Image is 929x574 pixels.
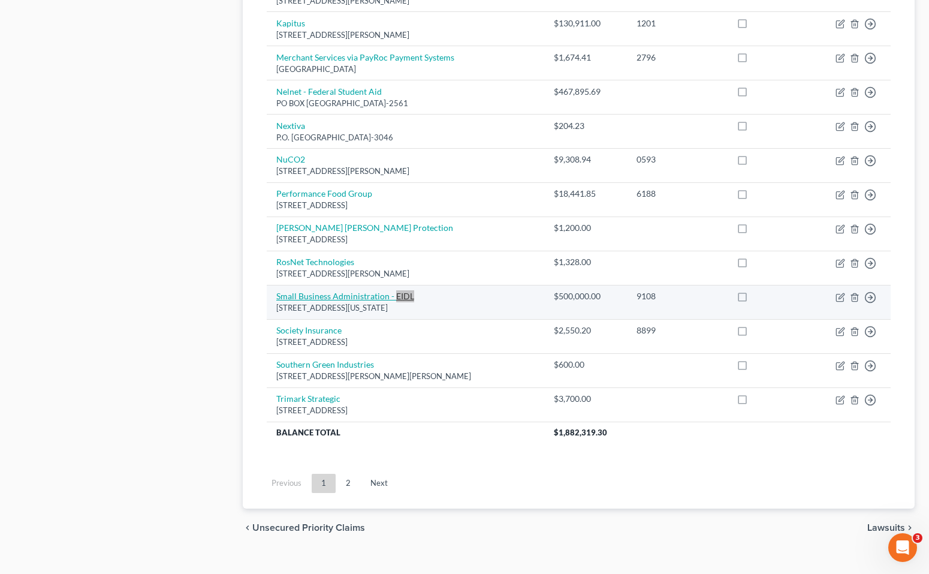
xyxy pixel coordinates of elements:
a: [PERSON_NAME] [PERSON_NAME] Protection [276,223,453,233]
div: $130,911.00 [554,17,618,29]
div: $1,328.00 [554,256,618,268]
div: $1,200.00 [554,222,618,234]
i: chevron_left [243,523,252,533]
div: 2796 [637,52,717,64]
div: [STREET_ADDRESS][PERSON_NAME][PERSON_NAME] [276,371,535,382]
div: [STREET_ADDRESS] [276,234,535,245]
div: $3,700.00 [554,393,618,405]
div: [STREET_ADDRESS][PERSON_NAME] [276,166,535,177]
div: [STREET_ADDRESS][PERSON_NAME] [276,29,535,41]
a: Trimark Strategic [276,393,340,404]
a: Nelnet - Federal Student Aid [276,86,382,97]
div: $9,308.94 [554,154,618,166]
div: [STREET_ADDRESS][PERSON_NAME] [276,268,535,280]
a: 1 [312,474,336,493]
a: Merchant Services via PayRoc Payment Systems [276,52,454,62]
div: $2,550.20 [554,324,618,336]
span: $1,882,319.30 [554,428,607,437]
div: [GEOGRAPHIC_DATA] [276,64,535,75]
div: 8899 [637,324,717,336]
div: $18,441.85 [554,188,618,200]
a: 2 [336,474,360,493]
th: Balance Total [267,422,544,443]
div: P.O. [GEOGRAPHIC_DATA]-3046 [276,132,535,143]
div: $467,895.69 [554,86,618,98]
span: 3 [913,533,922,543]
i: chevron_right [905,523,915,533]
span: Lawsuits [867,523,905,533]
div: [STREET_ADDRESS] [276,405,535,416]
a: Next [361,474,397,493]
button: Lawsuits chevron_right [867,523,915,533]
a: Society Insurance [276,325,342,335]
div: $600.00 [554,359,618,371]
span: Unsecured Priority Claims [252,523,365,533]
div: 6188 [637,188,717,200]
div: 1201 [637,17,717,29]
button: chevron_left Unsecured Priority Claims [243,523,365,533]
a: NuCO2 [276,154,305,164]
div: [STREET_ADDRESS][US_STATE] [276,302,535,314]
div: $204.23 [554,120,618,132]
div: 9108 [637,290,717,302]
div: $1,674.41 [554,52,618,64]
a: Nextiva [276,121,305,131]
a: RosNet Technologies [276,257,354,267]
a: Kapitus [276,18,305,28]
a: Performance Food Group [276,188,372,199]
div: [STREET_ADDRESS] [276,336,535,348]
div: [STREET_ADDRESS] [276,200,535,211]
div: 0593 [637,154,717,166]
iframe: Intercom live chat [888,533,917,562]
a: Small Business Administration - EIDL [276,291,414,301]
div: $500,000.00 [554,290,618,302]
a: Southern Green Industries [276,359,374,369]
div: PO BOX [GEOGRAPHIC_DATA]-2561 [276,98,535,109]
